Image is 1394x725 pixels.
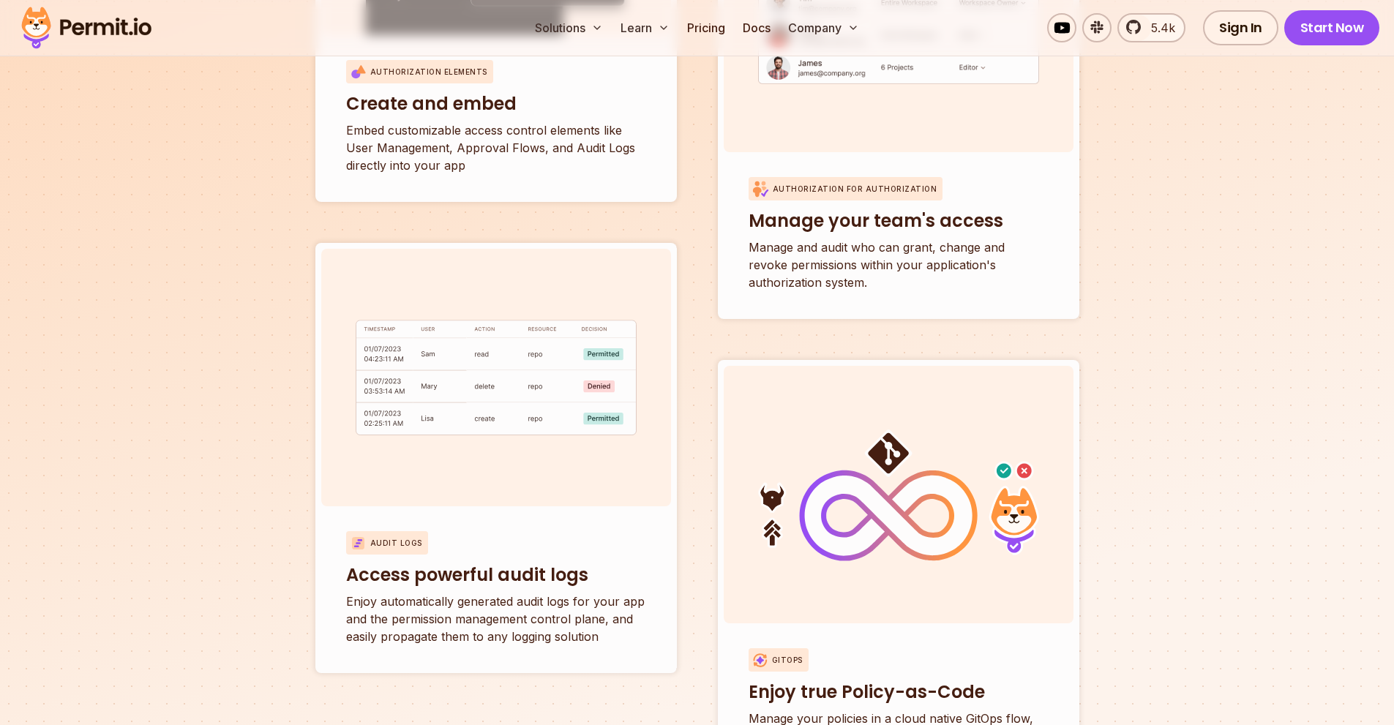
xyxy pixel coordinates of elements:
button: Learn [615,13,675,42]
p: Authorization for Authorization [773,184,937,195]
a: 5.4k [1117,13,1185,42]
p: Authorization Elements [370,67,487,78]
h3: Access powerful audit logs [346,563,646,587]
a: Docs [737,13,776,42]
button: Company [782,13,865,42]
p: Audit Logs [370,538,422,549]
p: Gitops [772,655,803,666]
h3: Enjoy true Policy-as-Code [749,680,1049,704]
p: Enjoy automatically generated audit logs for your app and the permission management control plane... [346,593,646,645]
span: 5.4k [1142,19,1175,37]
img: Permit logo [15,3,158,53]
a: Audit LogsAccess powerful audit logsEnjoy automatically generated audit logs for your app and the... [315,243,677,673]
h3: Manage your team's access [749,209,1049,233]
h3: Create and embed [346,92,646,116]
a: Start Now [1284,10,1380,45]
a: Sign In [1203,10,1278,45]
p: Embed customizable access control elements like User Management, Approval Flows, and Audit Logs d... [346,121,646,174]
a: Pricing [681,13,731,42]
p: Manage and audit who can grant, change and revoke permissions within your application's authoriza... [749,238,1049,291]
button: Solutions [529,13,609,42]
